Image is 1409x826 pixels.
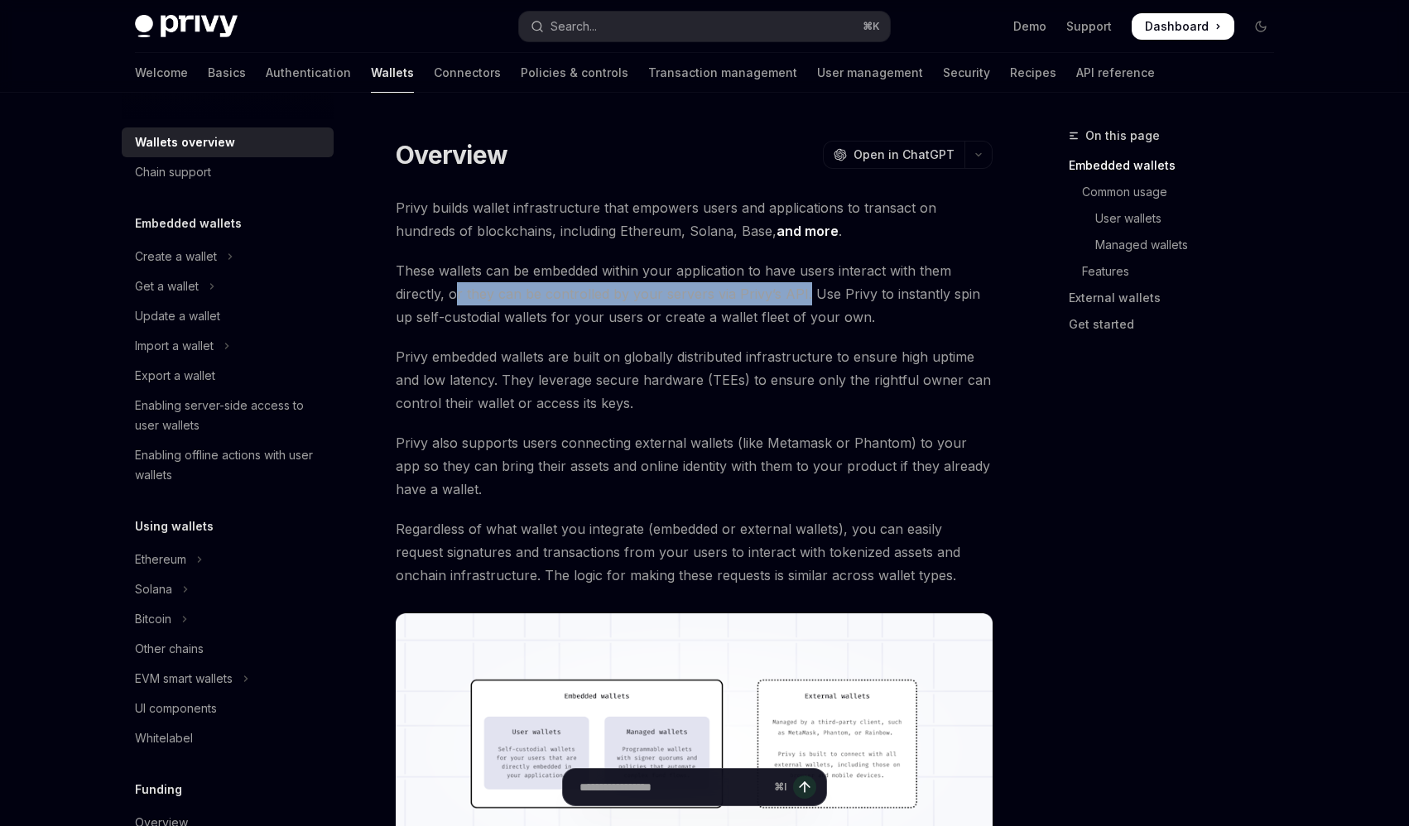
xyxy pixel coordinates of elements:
a: Other chains [122,634,334,664]
a: Whitelabel [122,723,334,753]
span: Regardless of what wallet you integrate (embedded or external wallets), you can easily request si... [396,517,993,587]
a: Managed wallets [1069,232,1287,258]
span: Privy also supports users connecting external wallets (like Metamask or Phantom) to your app so t... [396,431,993,501]
div: Whitelabel [135,728,193,748]
a: Transaction management [648,53,797,93]
a: Features [1069,258,1287,285]
a: Welcome [135,53,188,93]
img: dark logo [135,15,238,38]
div: Create a wallet [135,247,217,267]
div: Other chains [135,639,204,659]
a: Connectors [434,53,501,93]
a: Export a wallet [122,361,334,391]
a: UI components [122,694,334,723]
button: Send message [793,776,816,799]
div: Enabling offline actions with user wallets [135,445,324,485]
a: API reference [1076,53,1155,93]
a: User management [817,53,923,93]
h5: Embedded wallets [135,214,242,233]
div: Bitcoin [135,609,171,629]
a: Enabling offline actions with user wallets [122,440,334,490]
a: External wallets [1069,285,1287,311]
span: Dashboard [1145,18,1209,35]
span: Privy builds wallet infrastructure that empowers users and applications to transact on hundreds o... [396,196,993,243]
a: Wallets overview [122,127,334,157]
button: Open search [519,12,890,41]
button: Toggle Bitcoin section [122,604,334,634]
h1: Overview [396,140,507,170]
span: Open in ChatGPT [854,146,955,163]
h5: Using wallets [135,516,214,536]
a: Policies & controls [521,53,628,93]
div: EVM smart wallets [135,669,233,689]
div: Enabling server-side access to user wallets [135,396,324,435]
a: Support [1066,18,1112,35]
a: Demo [1013,18,1046,35]
div: Ethereum [135,550,186,569]
h5: Funding [135,780,182,800]
a: Recipes [1010,53,1056,93]
span: On this page [1085,126,1160,146]
span: ⌘ K [863,20,880,33]
a: Embedded wallets [1069,152,1287,179]
input: Ask a question... [579,769,767,805]
a: Security [943,53,990,93]
a: Dashboard [1132,13,1234,40]
span: Privy embedded wallets are built on globally distributed infrastructure to ensure high uptime and... [396,345,993,415]
a: User wallets [1069,205,1287,232]
div: Get a wallet [135,276,199,296]
button: Toggle Get a wallet section [122,271,334,301]
button: Toggle EVM smart wallets section [122,664,334,694]
button: Toggle Solana section [122,574,334,604]
a: Wallets [371,53,414,93]
div: Export a wallet [135,366,215,386]
div: Search... [551,17,597,36]
a: Enabling server-side access to user wallets [122,391,334,440]
a: Get started [1069,311,1287,338]
a: Chain support [122,157,334,187]
div: Import a wallet [135,336,214,356]
button: Toggle dark mode [1248,13,1274,40]
span: These wallets can be embedded within your application to have users interact with them directly, ... [396,259,993,329]
div: Update a wallet [135,306,220,326]
a: and more [777,223,839,240]
button: Toggle Ethereum section [122,545,334,574]
a: Basics [208,53,246,93]
div: Wallets overview [135,132,235,152]
div: UI components [135,699,217,718]
button: Toggle Import a wallet section [122,331,334,361]
button: Open in ChatGPT [823,141,964,169]
button: Toggle Create a wallet section [122,242,334,271]
div: Chain support [135,162,211,182]
a: Common usage [1069,179,1287,205]
a: Authentication [266,53,351,93]
a: Update a wallet [122,301,334,331]
div: Solana [135,579,172,599]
